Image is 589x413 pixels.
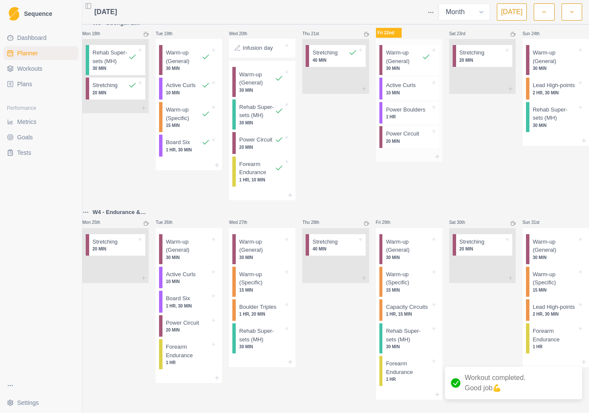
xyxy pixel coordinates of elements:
p: Board Six [166,294,190,303]
p: Sun 31st [523,219,548,226]
p: Warm-up (Specific) [533,270,577,287]
p: 40 MIN [313,246,357,252]
a: Plans [3,77,78,91]
p: 20 MIN [166,327,210,333]
p: Warm-up (Specific) [239,270,283,287]
p: W4 - Endurance & Capacity [93,208,149,217]
p: Warm-up (Specific) [166,106,201,122]
div: Power Circuit20 MIN [232,132,292,154]
div: Forearm Endurance1 HR, 10 MIN [232,157,292,187]
div: Warm-up (General)30 MIN [379,45,439,75]
p: 20 MIN [386,138,430,145]
p: Sat 23rd [449,30,475,37]
p: Stretching [313,238,338,246]
p: Warm-up (Specific) [386,270,430,287]
p: Forearm Endurance [533,327,577,344]
p: Power Circuit [166,319,199,327]
p: Stretching [93,238,118,246]
p: Forearm Endurance [386,359,430,376]
p: Rehab Super-sets (MH) [93,48,128,65]
p: Mon 25th [82,219,108,226]
p: Active Curls [166,81,195,90]
p: Warm-up (General) [166,48,201,65]
img: Logo [9,7,19,21]
p: Warm-up (General) [386,48,421,65]
p: Warm-up (General) [386,238,430,254]
p: 30 MIN [533,65,577,72]
p: Board Six [166,138,190,147]
div: Warm-up (General)30 MIN [526,45,586,75]
p: Forearm Endurance [166,343,210,359]
a: Metrics [3,115,78,129]
div: Capacity Circuits1 HR, 15 MIN [379,299,439,321]
p: 30 MIN [239,120,283,126]
div: Active Curls10 MIN [379,78,439,99]
p: Warm-up (General) [239,70,275,87]
span: Plans [17,80,32,88]
p: Tue 26th [156,219,181,226]
p: 20 MIN [460,57,504,63]
div: Stretching40 MIN [306,234,365,256]
p: Boulder Triples [239,303,276,311]
p: Stretching [313,48,338,57]
p: Wed 27th [229,219,255,226]
div: Stretching20 MIN [453,45,512,67]
div: Power Circuit20 MIN [159,315,219,337]
p: Workout completed. Good job 💪 [465,373,526,393]
p: Lead High-points [533,303,575,311]
p: Power Circuit [386,130,419,138]
p: Stretching [460,48,485,57]
a: Tests [3,146,78,160]
p: 1 HR [386,114,430,120]
p: Power Circuit [239,136,272,144]
span: Sequence [24,11,52,17]
a: Goals [3,130,78,144]
div: Stretching20 MIN [86,78,145,99]
p: Warm-up (General) [533,238,577,254]
div: Forearm Endurance1 HR [379,356,439,386]
span: Metrics [17,118,36,126]
p: 30 MIN [93,65,137,72]
a: Dashboard [3,31,78,45]
p: 30 MIN [533,254,577,261]
div: Warm-up (Specific)15 MIN [526,267,586,297]
div: Forearm Endurance1 HR [159,339,219,369]
p: 15 MIN [239,287,283,293]
button: [DATE] [497,3,527,21]
a: Planner [3,46,78,60]
p: Tue 19th [156,30,181,37]
p: Forearm Endurance [239,160,275,177]
p: 40 MIN [313,57,357,63]
p: Thu 21st [302,30,328,37]
p: Infusion day [243,44,273,52]
div: Active Curls10 MIN [159,267,219,289]
p: Warm-up (General) [166,238,210,254]
p: 10 MIN [166,90,210,96]
div: Stretching20 MIN [453,234,512,256]
p: 1 HR, 30 MIN [166,303,210,309]
p: Active Curls [166,270,195,279]
div: Board Six1 HR, 30 MIN [159,291,219,313]
p: Power Boulders [386,106,425,114]
span: Dashboard [17,33,47,42]
p: 1 HR, 15 MIN [386,311,430,317]
div: Warm-up (General)30 MIN [159,234,219,264]
div: Warm-up (Specific)15 MIN [379,267,439,297]
div: Warm-up (Specific)15 MIN [232,267,292,297]
p: 30 MIN [533,122,577,129]
p: Wed 20th [229,30,255,37]
p: 15 MIN [533,287,577,293]
p: 30 MIN [386,254,430,261]
p: Fri 22nd [376,28,402,38]
div: Stretching40 MIN [306,45,365,67]
div: Rehab Super-sets (MH)30 MIN [232,323,292,353]
p: 1 HR, 20 MIN [239,311,283,317]
a: LogoSequence [3,3,78,24]
p: 10 MIN [386,90,430,96]
p: 30 MIN [239,344,283,350]
span: Workouts [17,64,42,73]
p: 20 MIN [93,90,137,96]
span: Tests [17,148,31,157]
p: Thu 28th [302,219,328,226]
div: Lead High-points2 HR, 30 MIN [526,299,586,321]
